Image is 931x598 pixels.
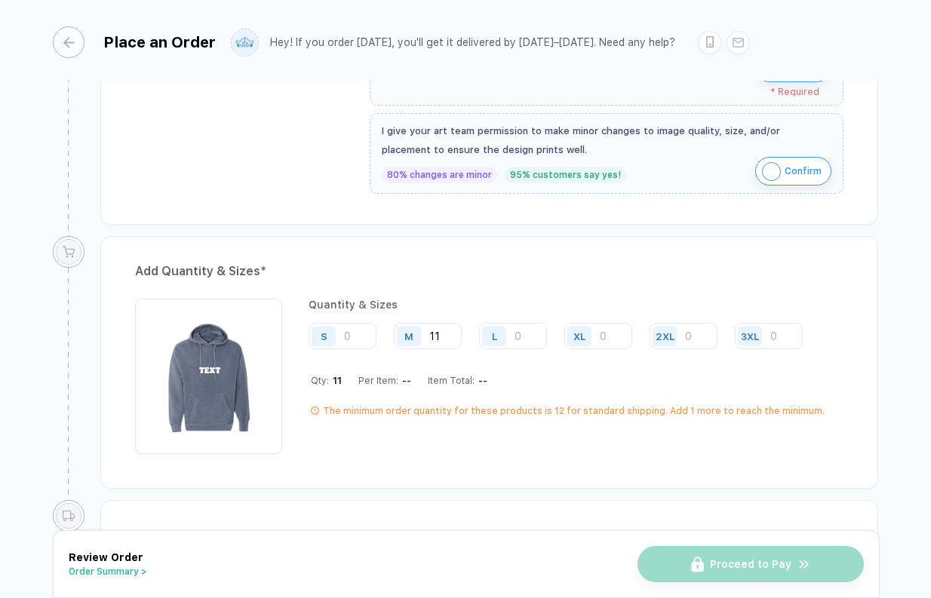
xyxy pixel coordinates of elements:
[309,299,825,311] div: Quantity & Sizes
[785,159,822,183] span: Confirm
[135,523,843,547] div: Add Shipping Details
[382,121,831,159] div: I give your art team permission to make minor changes to image quality, size, and/or placement to...
[143,306,275,438] img: 05ea50e2-65d2-4795-9cba-d71f7988949c_nt_front_1755086436819.jpg
[382,87,819,97] div: * Required
[358,375,411,386] div: Per Item:
[398,375,411,386] div: --
[321,330,327,342] div: S
[135,259,843,284] div: Add Quantity & Sizes
[69,566,147,577] button: Order Summary >
[656,330,674,342] div: 2XL
[762,162,781,181] img: icon
[741,330,759,342] div: 3XL
[69,551,143,563] span: Review Order
[755,157,831,186] button: iconConfirm
[404,330,413,342] div: M
[492,330,497,342] div: L
[323,405,825,417] div: The minimum order quantity for these products is 12 for standard shipping. Add 1 more to reach th...
[311,375,342,386] div: Qty:
[329,375,342,386] span: 11
[505,167,626,183] div: 95% customers say yes!
[270,36,675,49] div: Hey! If you order [DATE], you'll get it delivered by [DATE]–[DATE]. Need any help?
[103,33,216,51] div: Place an Order
[573,330,585,342] div: XL
[382,167,497,183] div: 80% changes are minor
[428,375,487,386] div: Item Total:
[475,375,487,386] div: --
[232,29,258,56] img: user profile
